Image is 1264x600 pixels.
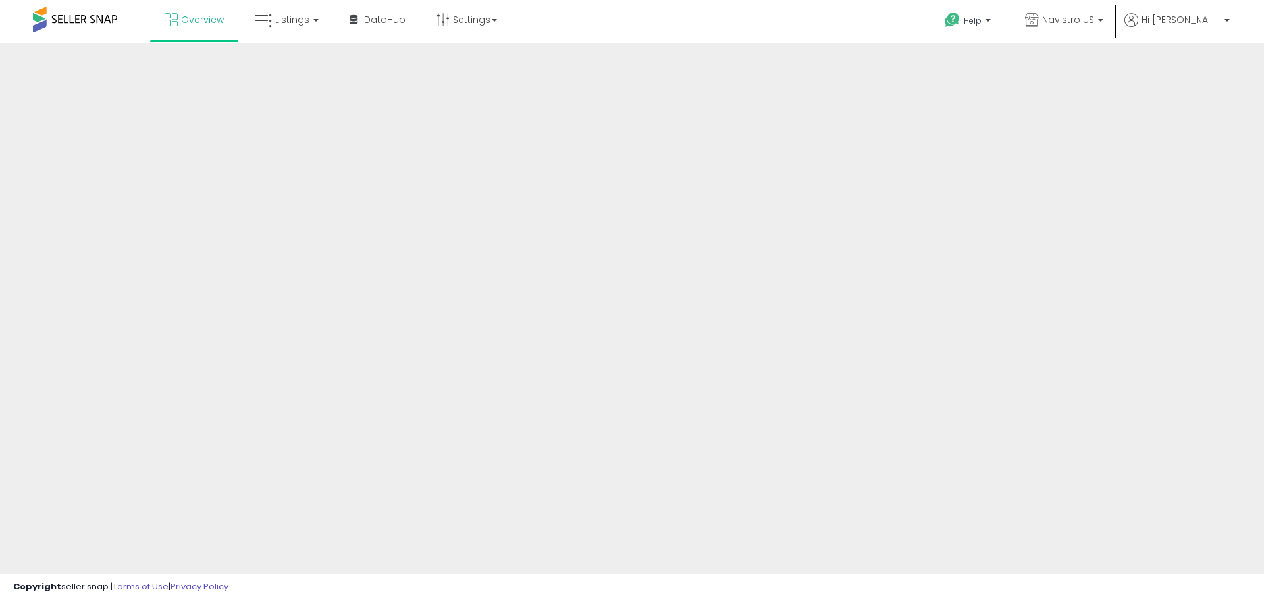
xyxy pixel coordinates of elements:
[13,581,228,593] div: seller snap | |
[964,15,982,26] span: Help
[944,12,961,28] i: Get Help
[13,580,61,593] strong: Copyright
[275,13,309,26] span: Listings
[181,13,224,26] span: Overview
[113,580,169,593] a: Terms of Use
[1124,13,1230,43] a: Hi [PERSON_NAME]
[934,2,1004,43] a: Help
[171,580,228,593] a: Privacy Policy
[1142,13,1221,26] span: Hi [PERSON_NAME]
[364,13,406,26] span: DataHub
[1042,13,1094,26] span: Navistro US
